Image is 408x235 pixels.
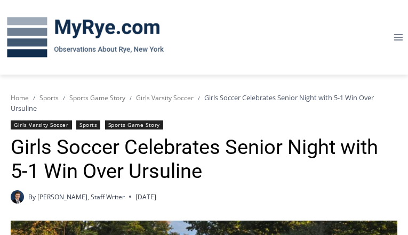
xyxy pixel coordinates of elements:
[33,94,35,102] span: /
[105,120,163,129] a: Sports Game Story
[63,94,65,102] span: /
[11,120,72,129] a: Girls Varsity Soccer
[39,93,59,102] a: Sports
[11,135,397,184] h1: Girls Soccer Celebrates Senior Night with 5-1 Win Over Ursuline
[136,93,194,102] a: Girls Varsity Soccer
[11,190,24,204] a: Author image
[388,29,408,45] button: Open menu
[11,92,397,114] nav: Breadcrumbs
[69,93,125,102] a: Sports Game Story
[37,192,125,201] a: [PERSON_NAME], Staff Writer
[28,192,36,202] span: By
[11,190,24,204] img: Charlie Morris headshot PROFESSIONAL HEADSHOT
[76,120,100,129] a: Sports
[11,93,29,102] a: Home
[135,192,156,202] time: [DATE]
[130,94,132,102] span: /
[198,94,200,102] span: /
